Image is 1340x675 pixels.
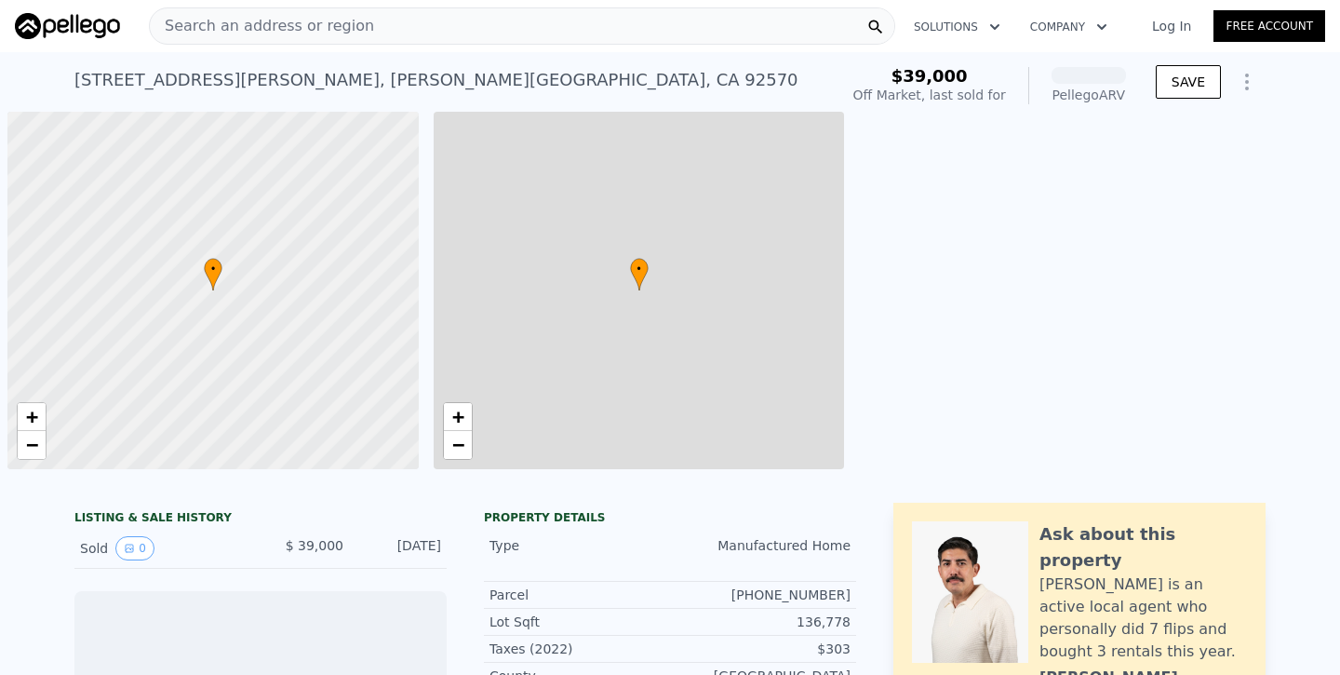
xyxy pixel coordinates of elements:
[451,433,463,456] span: −
[444,403,472,431] a: Zoom in
[489,536,670,555] div: Type
[489,640,670,658] div: Taxes (2022)
[150,15,374,37] span: Search an address or region
[286,538,343,553] span: $ 39,000
[670,536,851,555] div: Manufactured Home
[489,613,670,631] div: Lot Sqft
[1039,521,1247,574] div: Ask about this property
[26,433,38,456] span: −
[484,510,856,525] div: Property details
[115,536,154,560] button: View historical data
[204,261,222,277] span: •
[630,258,649,290] div: •
[489,586,670,604] div: Parcel
[1228,63,1266,101] button: Show Options
[358,536,441,560] div: [DATE]
[1213,10,1325,42] a: Free Account
[74,67,798,93] div: [STREET_ADDRESS][PERSON_NAME] , [PERSON_NAME][GEOGRAPHIC_DATA] , CA 92570
[80,536,246,560] div: Sold
[15,13,120,39] img: Pellego
[451,405,463,428] span: +
[204,258,222,290] div: •
[899,10,1015,44] button: Solutions
[1015,10,1122,44] button: Company
[444,431,472,459] a: Zoom out
[670,613,851,631] div: 136,778
[853,86,1006,104] div: Off Market, last sold for
[891,66,968,86] span: $39,000
[670,640,851,658] div: $303
[1039,574,1247,663] div: [PERSON_NAME] is an active local agent who personally did 7 flips and bought 3 rentals this year.
[26,405,38,428] span: +
[630,261,649,277] span: •
[1130,17,1213,35] a: Log In
[1156,65,1221,99] button: SAVE
[670,586,851,604] div: [PHONE_NUMBER]
[18,431,46,459] a: Zoom out
[18,403,46,431] a: Zoom in
[1052,86,1126,104] div: Pellego ARV
[74,510,447,529] div: LISTING & SALE HISTORY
